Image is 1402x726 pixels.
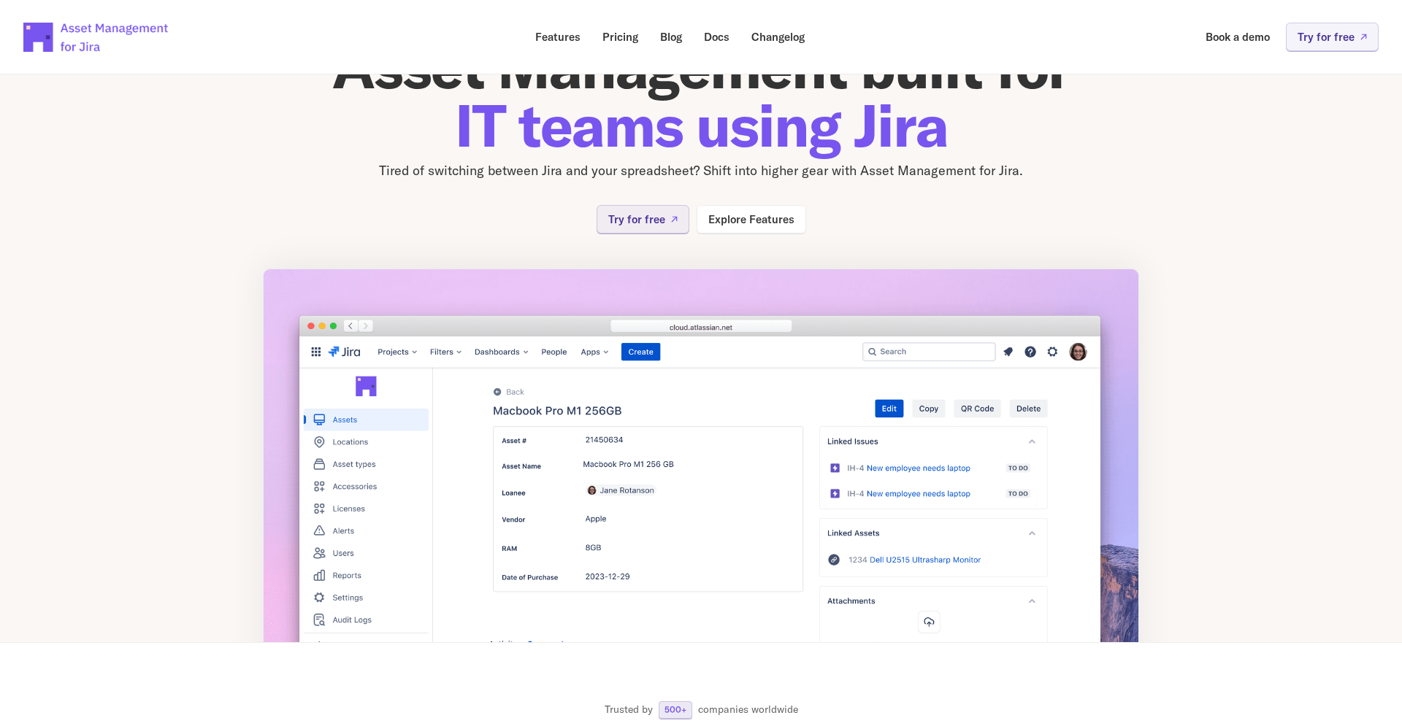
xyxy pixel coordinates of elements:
p: Explore Features [708,214,794,225]
p: Trusted by [605,703,653,717]
h1: Asset Management built for [263,38,1139,155]
p: Book a demo [1206,31,1270,42]
a: Pricing [592,23,648,51]
p: Changelog [751,31,805,42]
a: Changelog [741,23,815,51]
span: IT teams using Jira [455,88,948,162]
a: Book a demo [1195,23,1280,51]
p: 500+ [664,706,686,714]
p: Pricing [602,31,638,42]
p: Try for free [1298,31,1355,42]
p: Features [535,31,581,42]
p: Docs [704,31,729,42]
a: Blog [650,23,692,51]
p: companies worldwide [698,703,798,717]
a: Try for free [1286,23,1379,51]
a: Docs [694,23,740,51]
a: Try for free [597,205,689,233]
p: Try for free [608,214,665,225]
a: Features [525,23,591,51]
a: Explore Features [697,205,806,233]
img: App [263,269,1139,714]
p: Tired of switching between Jira and your spreadsheet? Shift into higher gear with Asset Managemen... [263,161,1139,182]
p: Blog [660,31,682,42]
